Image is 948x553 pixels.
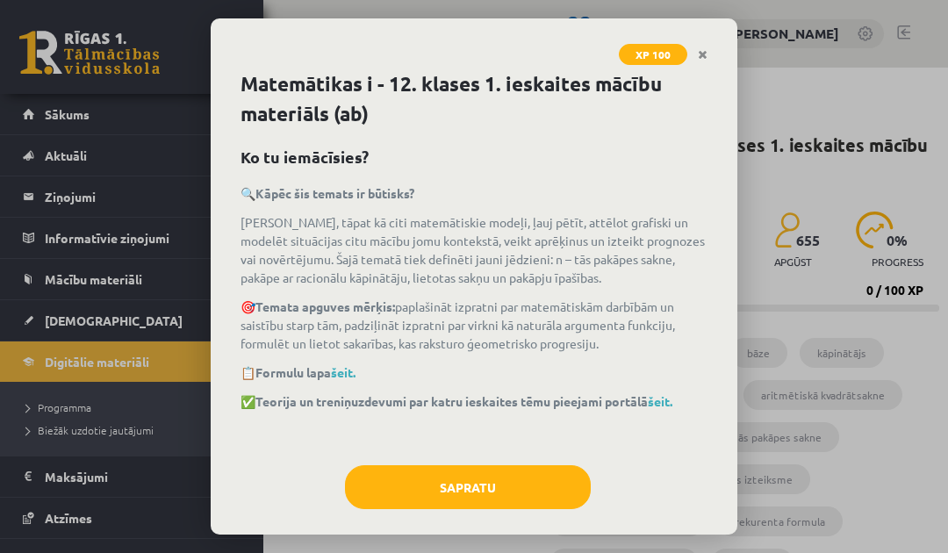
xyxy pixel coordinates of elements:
[255,364,355,380] strong: Formulu lapa
[619,44,687,65] span: XP 100
[687,38,718,72] a: Close
[241,184,707,203] p: 🔍
[241,363,707,382] p: 📋
[241,298,707,353] p: 🎯 paplašināt izpratni par matemātiskām darbībām un saistību starp tām, padziļināt izpratni par vi...
[241,145,707,169] h2: Ko tu iemācīsies?
[345,465,591,509] button: Sapratu
[255,298,395,314] b: Temata apguves mērķis:
[241,392,707,411] p: ✅
[648,393,672,409] a: šeit.
[255,185,414,201] b: Kāpēc šis temats ir būtisks?
[331,364,355,380] a: šeit.
[241,69,707,129] h1: Matemātikas i - 12. klases 1. ieskaites mācību materiāls (ab)
[241,213,707,287] p: [PERSON_NAME], tāpat kā citi matemātiskie modeļi, ļauj pētīt, attēlot grafiski un modelēt situāci...
[255,393,672,409] strong: Teorija un treniņuzdevumi par katru ieskaites tēmu pieejami portālā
